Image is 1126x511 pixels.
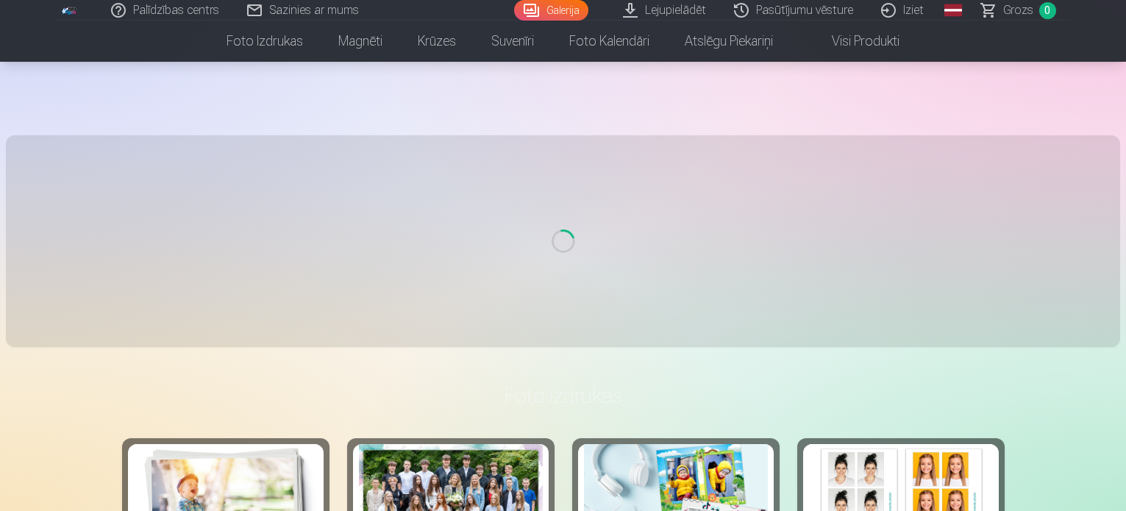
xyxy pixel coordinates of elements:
a: Foto izdrukas [209,21,321,62]
h3: Foto izdrukas [134,382,993,409]
span: Grozs [1003,1,1033,19]
a: Suvenīri [474,21,552,62]
a: Magnēti [321,21,400,62]
a: Atslēgu piekariņi [667,21,791,62]
a: Foto kalendāri [552,21,667,62]
span: 0 [1039,2,1056,19]
a: Visi produkti [791,21,917,62]
a: Krūzes [400,21,474,62]
img: /fa3 [62,6,78,15]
